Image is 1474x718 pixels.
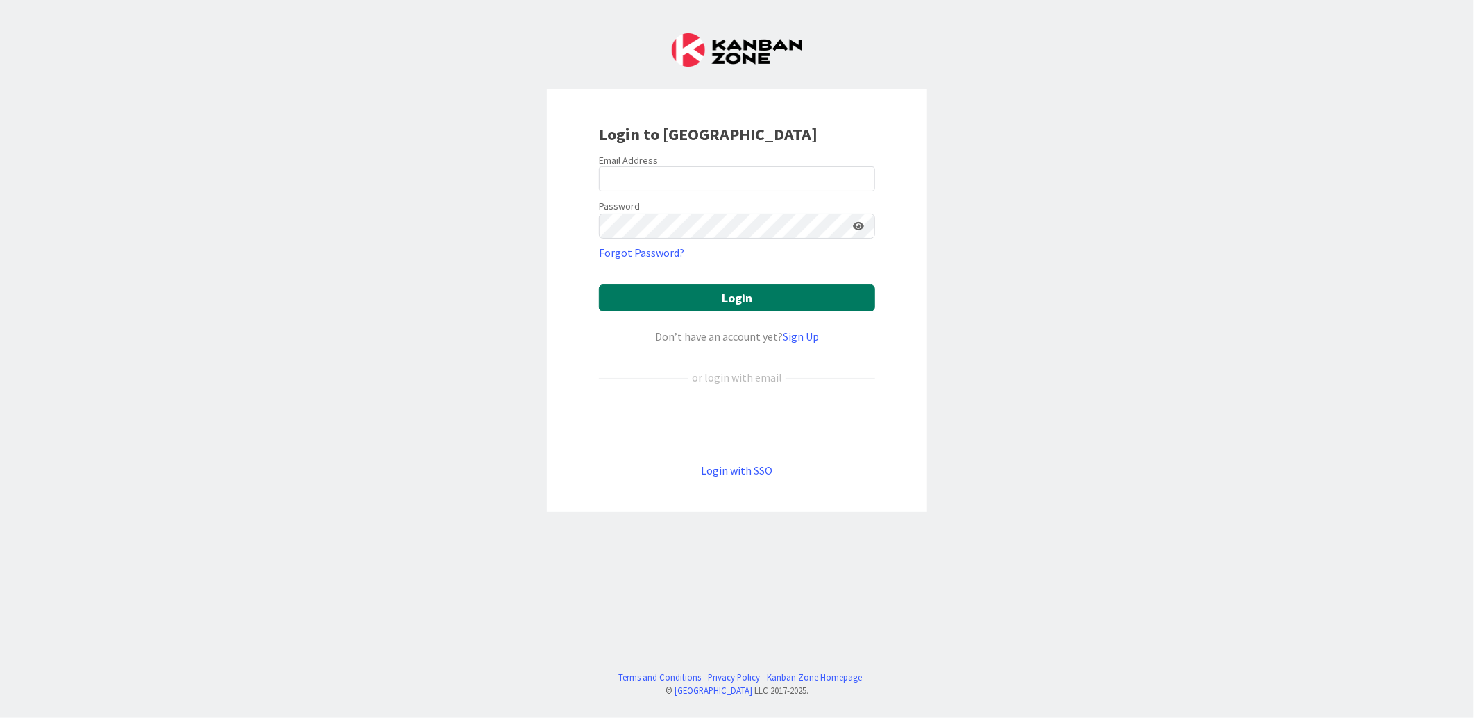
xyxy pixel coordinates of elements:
a: Kanban Zone Homepage [768,671,863,684]
label: Password [599,199,640,214]
button: Login [599,284,875,311]
div: or login with email [688,369,786,386]
iframe: Sign in with Google Button [592,409,882,439]
div: Don’t have an account yet? [599,328,875,345]
img: Kanban Zone [672,33,802,67]
label: Email Address [599,154,658,166]
a: Privacy Policy [709,671,761,684]
b: Login to [GEOGRAPHIC_DATA] [599,123,818,145]
a: Sign Up [783,330,819,343]
a: Terms and Conditions [619,671,702,684]
a: Login with SSO [702,463,773,477]
a: Forgot Password? [599,244,684,261]
div: © LLC 2017- 2025 . [612,684,863,697]
a: [GEOGRAPHIC_DATA] [675,685,752,696]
